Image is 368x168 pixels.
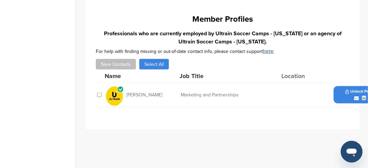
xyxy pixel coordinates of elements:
[106,87,123,106] img: Yellow logo updated
[263,48,274,55] a: here
[139,59,169,70] button: Select All
[96,30,350,46] h3: Professionals who are currently employed by Ultrain Soccer Camps - [US_STATE] or an agency of Ult...
[126,93,162,97] span: [PERSON_NAME]
[179,73,281,79] div: Job Title
[96,49,350,54] div: For help with finding missing or out-of-date contact info, please contact support .
[96,59,136,70] button: Save Contacts
[281,73,332,79] div: Location
[96,13,350,25] h1: Member Profiles
[181,93,283,97] div: Marketing and Partnerships
[341,141,363,163] iframe: Button to launch messaging window
[105,73,179,79] div: Name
